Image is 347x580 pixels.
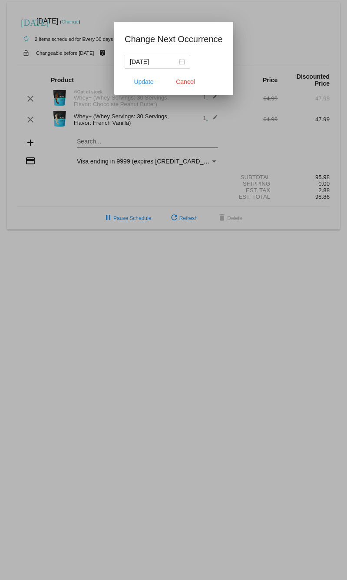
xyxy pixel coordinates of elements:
button: Update [125,74,163,90]
button: Close dialog [166,74,205,90]
span: Update [134,78,153,85]
span: Cancel [176,78,195,85]
input: Select date [130,57,177,67]
h1: Change Next Occurrence [125,32,223,46]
